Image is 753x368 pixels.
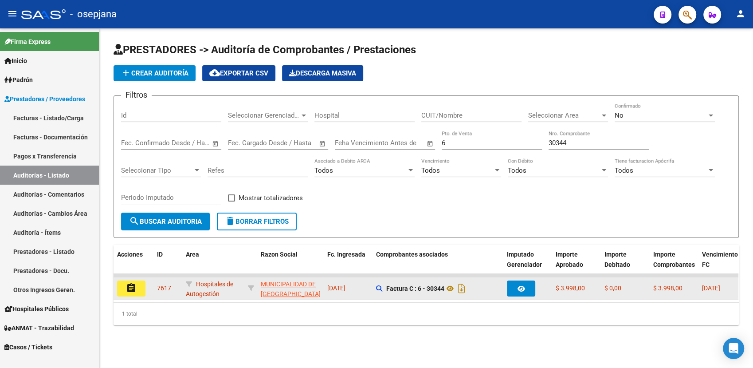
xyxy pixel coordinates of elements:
[121,139,157,147] input: Fecha inicio
[604,251,630,268] span: Importe Debitado
[282,65,363,81] app-download-masive: Descarga masiva de comprobantes (adjuntos)
[327,285,345,292] span: [DATE]
[653,285,682,292] span: $ 3.998,00
[126,283,137,293] mat-icon: assignment
[129,218,202,226] span: Buscar Auditoria
[157,285,171,292] span: 7617
[225,218,289,226] span: Borrar Filtros
[261,281,321,308] span: MUNICIPALIDAD DE [GEOGRAPHIC_DATA][PERSON_NAME]
[702,251,738,268] span: Vencimiento FC
[228,111,300,119] span: Seleccionar Gerenciador
[202,65,275,81] button: Exportar CSV
[314,166,333,174] span: Todos
[601,245,650,284] datatable-header-cell: Importe Debitado
[217,213,297,230] button: Borrar Filtros
[7,8,18,19] mat-icon: menu
[239,193,303,203] span: Mostrar totalizadores
[604,285,621,292] span: $ 0,00
[4,342,52,352] span: Casos / Tickets
[556,251,583,268] span: Importe Aprobado
[421,166,440,174] span: Todos
[456,281,467,296] i: Descargar documento
[121,166,193,174] span: Seleccionar Tipo
[257,245,324,284] datatable-header-cell: Razon Social
[261,279,320,298] div: - 33999000709
[373,245,503,284] datatable-header-cell: Comprobantes asociados
[615,111,624,119] span: No
[698,245,747,284] datatable-header-cell: Vencimiento FC
[507,251,542,268] span: Imputado Gerenciador
[4,37,51,47] span: Firma Express
[117,251,143,258] span: Acciones
[4,94,85,104] span: Prestadores / Proveedores
[186,251,199,258] span: Area
[650,245,698,284] datatable-header-cell: Importe Comprobantes
[503,245,552,284] datatable-header-cell: Imputado Gerenciador
[552,245,601,284] datatable-header-cell: Importe Aprobado
[4,75,33,85] span: Padrón
[121,89,152,101] h3: Filtros
[735,8,746,19] mat-icon: person
[228,139,264,147] input: Fecha inicio
[4,56,27,66] span: Inicio
[121,67,131,78] mat-icon: add
[615,166,633,174] span: Todos
[114,65,196,81] button: Crear Auditoría
[318,138,328,149] button: Open calendar
[114,44,416,56] span: PRESTADORES -> Auditoría de Comprobantes / Prestaciones
[289,69,356,77] span: Descarga Masiva
[186,281,233,298] span: Hospitales de Autogestión
[70,4,117,24] span: - osepjana
[376,251,448,258] span: Comprobantes asociados
[327,251,365,258] span: Fc. Ingresada
[157,251,163,258] span: ID
[653,251,695,268] span: Importe Comprobantes
[121,213,210,230] button: Buscar Auditoria
[702,285,720,292] span: [DATE]
[272,139,315,147] input: Fecha fin
[211,138,221,149] button: Open calendar
[225,216,235,226] mat-icon: delete
[324,245,373,284] datatable-header-cell: Fc. Ingresada
[425,138,435,149] button: Open calendar
[114,303,739,325] div: 1 total
[129,216,140,226] mat-icon: search
[4,323,74,333] span: ANMAT - Trazabilidad
[723,338,744,359] div: Open Intercom Messenger
[182,245,244,284] datatable-header-cell: Area
[121,69,188,77] span: Crear Auditoría
[153,245,182,284] datatable-header-cell: ID
[556,285,585,292] span: $ 3.998,00
[282,65,363,81] button: Descarga Masiva
[114,245,153,284] datatable-header-cell: Acciones
[508,166,526,174] span: Todos
[386,285,444,292] strong: Factura C : 6 - 30344
[4,304,69,314] span: Hospitales Públicos
[209,69,268,77] span: Exportar CSV
[209,67,220,78] mat-icon: cloud_download
[261,251,298,258] span: Razon Social
[528,111,600,119] span: Seleccionar Area
[165,139,208,147] input: Fecha fin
